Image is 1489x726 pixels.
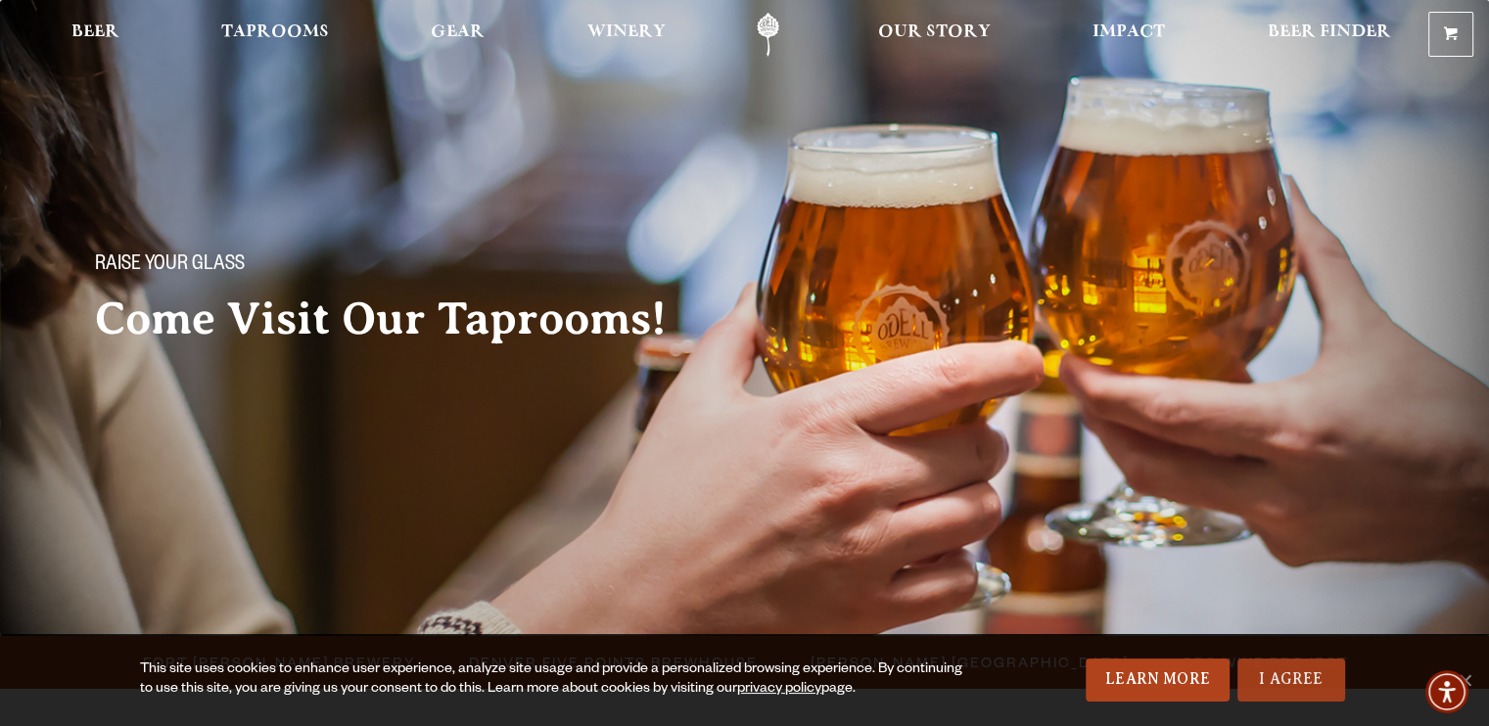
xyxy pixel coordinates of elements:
a: I Agree [1237,658,1345,702]
a: Impact [1080,13,1178,57]
span: Raise your glass [95,253,245,279]
span: Our Story [878,24,991,40]
div: Accessibility Menu [1425,670,1468,713]
a: Beer [59,13,132,57]
a: Beer Finder [1254,13,1403,57]
a: Odell Home [731,13,805,57]
div: This site uses cookies to enhance user experience, analyze site usage and provide a personalized ... [140,660,975,700]
span: Beer Finder [1267,24,1390,40]
span: Impact [1093,24,1165,40]
a: Gear [418,13,497,57]
a: privacy policy [737,682,821,698]
span: Beer [71,24,119,40]
span: Winery [587,24,666,40]
a: Taprooms [209,13,342,57]
h2: Come Visit Our Taprooms! [95,295,706,343]
a: Our Story [865,13,1003,57]
a: Winery [575,13,678,57]
span: Taprooms [221,24,329,40]
span: Gear [431,24,485,40]
a: Learn More [1086,658,1230,702]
